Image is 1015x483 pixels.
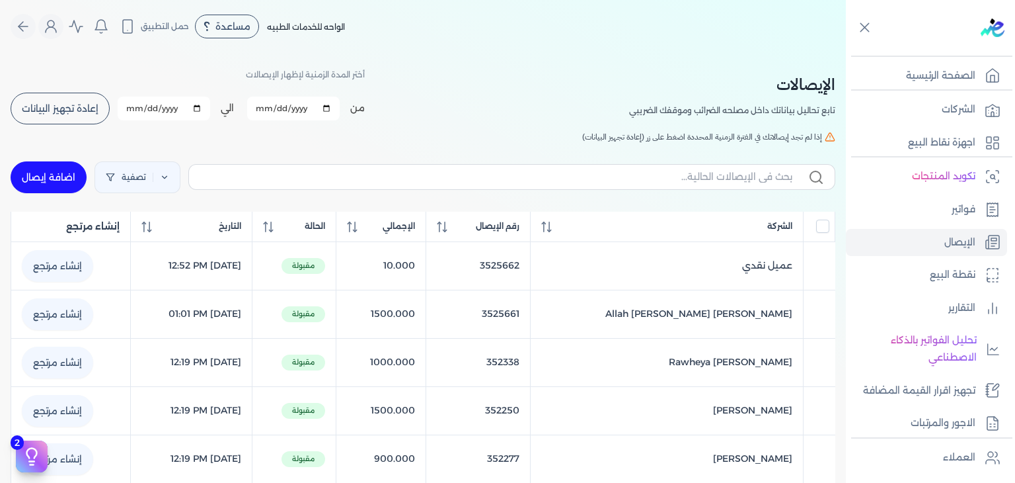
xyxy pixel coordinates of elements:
[846,163,1007,191] a: تكويد المنتجات
[846,196,1007,224] a: فواتير
[942,101,975,118] p: الشركات
[195,15,259,38] div: مساعدة
[219,220,241,232] span: التاريخ
[141,21,189,32] span: حمل التطبيق
[94,161,180,193] a: تصفية
[846,294,1007,322] a: التقارير
[846,229,1007,257] a: الإيصال
[582,131,822,143] span: إذا لم تجد إيصالاتك في الفترة الزمنية المحددة اضغط على زر (إعادة تجهيز البيانات)
[16,441,48,472] button: 2
[200,170,792,184] input: بحث في الإيصالات الحالية...
[846,444,1007,472] a: العملاء
[943,449,975,466] p: العملاء
[267,22,345,32] span: الواحه للخدمات الطبيه
[541,307,793,321] a: [PERSON_NAME] [PERSON_NAME] Allah
[541,259,793,273] a: عميل نقدي
[22,298,93,330] a: إنشاء مرتجع
[912,168,975,185] p: تكويد المنتجات
[767,220,792,232] span: الشركة
[846,410,1007,437] a: الاجور والمرتبات
[713,452,792,466] span: [PERSON_NAME]
[846,129,1007,157] a: اجهزة نقاط البيع
[11,435,24,450] span: 2
[911,415,975,432] p: الاجور والمرتبات
[22,395,93,427] a: إنشاء مرتجع
[246,66,365,83] p: أختر المدة الزمنية لإظهار الإيصالات
[846,327,1007,371] a: تحليل الفواتير بالذكاء الاصطناعي
[669,355,792,369] span: Rawheya [PERSON_NAME]
[541,452,793,466] a: [PERSON_NAME]
[713,404,792,417] span: [PERSON_NAME]
[22,250,93,282] a: إنشاء مرتجع
[215,22,250,31] span: مساعدة
[952,201,975,218] p: فواتير
[948,300,975,317] p: التقارير
[846,62,1007,90] a: الصفحة الرئيسية
[605,307,792,321] span: [PERSON_NAME] [PERSON_NAME] Allah
[944,234,975,251] p: الإيصال
[981,19,1004,37] img: logo
[476,220,519,232] span: رقم الإيصال
[305,220,325,232] span: الحالة
[22,443,93,475] a: إنشاء مرتجع
[11,161,87,193] a: اضافة إيصال
[11,93,110,124] button: إعادة تجهيز البيانات
[906,67,975,85] p: الصفحة الرئيسية
[541,404,793,417] a: [PERSON_NAME]
[863,382,975,400] p: تجهيز اقرار القيمة المضافة
[930,267,975,284] p: نقطة البيع
[629,102,835,119] p: تابع تحاليل بياناتك داخل مصلحه الضرائب وموقفك الضريبي
[541,355,793,369] a: Rawheya [PERSON_NAME]
[846,261,1007,289] a: نقطة البيع
[383,220,415,232] span: الإجمالي
[846,96,1007,124] a: الشركات
[908,134,975,152] p: اجهزة نقاط البيع
[66,220,120,234] span: إنشاء مرتجع
[846,377,1007,405] a: تجهيز اقرار القيمة المضافة
[629,73,835,97] h2: الإيصالات
[22,104,98,113] span: إعادة تجهيز البيانات
[350,101,365,115] label: من
[22,347,93,378] a: إنشاء مرتجع
[742,259,792,273] span: عميل نقدي
[221,101,234,115] label: الي
[116,15,192,38] button: حمل التطبيق
[852,332,977,366] p: تحليل الفواتير بالذكاء الاصطناعي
